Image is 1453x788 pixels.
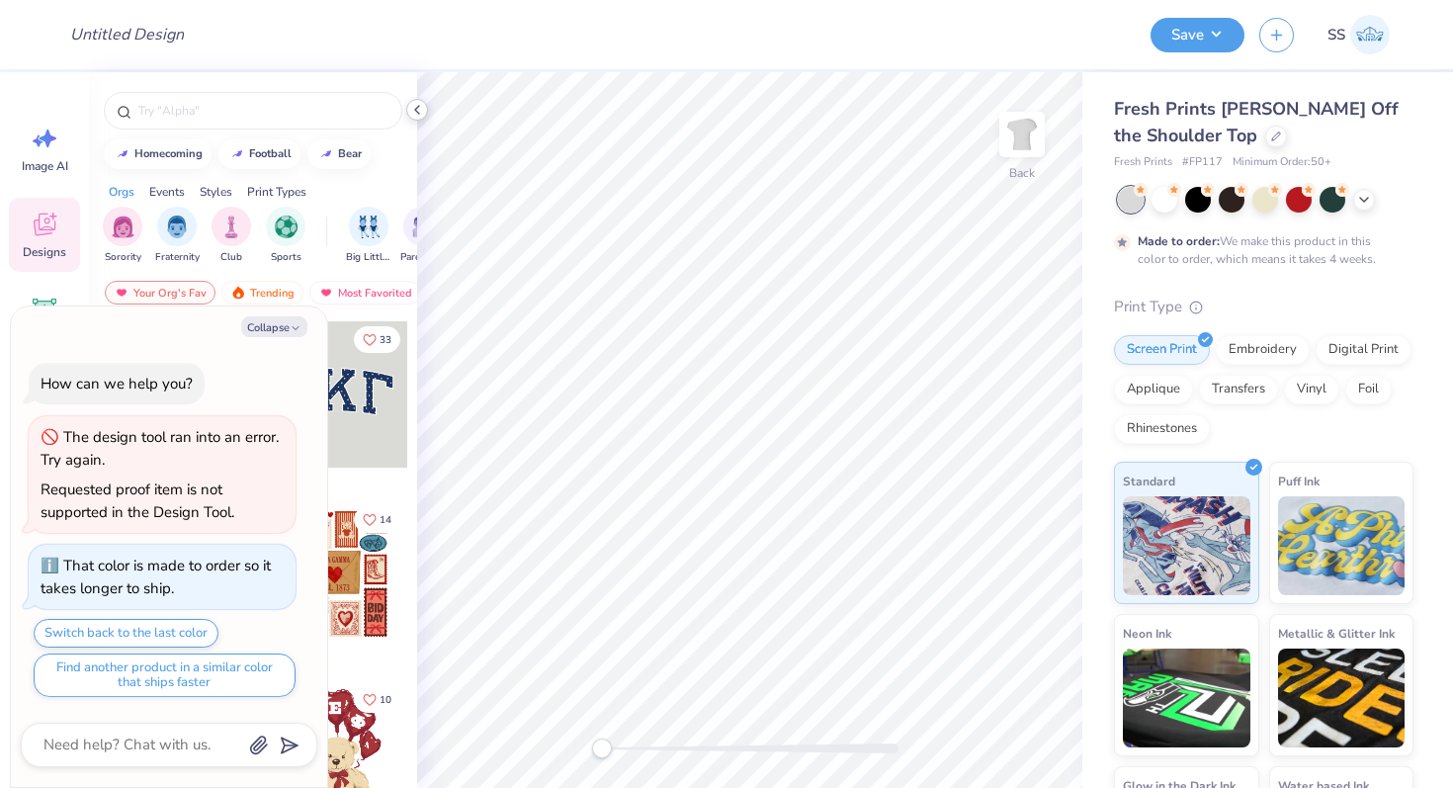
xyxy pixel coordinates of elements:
[309,281,421,305] div: Most Favorited
[1123,496,1250,595] img: Standard
[1233,154,1331,171] span: Minimum Order: 50 +
[212,207,251,265] div: filter for Club
[54,15,200,54] input: Untitled Design
[266,207,305,265] div: filter for Sports
[412,216,435,238] img: Parent's Weekend Image
[1123,623,1171,644] span: Neon Ink
[200,183,232,201] div: Styles
[136,101,389,121] input: Try "Alpha"
[1216,335,1310,365] div: Embroidery
[1138,233,1220,249] strong: Made to order:
[354,686,400,713] button: Like
[112,216,134,238] img: Sorority Image
[266,207,305,265] button: filter button
[275,216,298,238] img: Sports Image
[249,148,292,159] div: football
[218,139,300,169] button: football
[41,480,234,522] div: Requested proof item is not supported in the Design Tool.
[318,286,334,300] img: most_fav.gif
[1114,414,1210,444] div: Rhinestones
[103,207,142,265] div: filter for Sorority
[155,207,200,265] button: filter button
[221,281,303,305] div: Trending
[354,326,400,353] button: Like
[346,207,391,265] button: filter button
[400,207,446,265] div: filter for Parent's Weekend
[1327,24,1345,46] span: SS
[1182,154,1223,171] span: # FP117
[1114,335,1210,365] div: Screen Print
[354,506,400,533] button: Like
[1009,164,1035,182] div: Back
[155,207,200,265] div: filter for Fraternity
[1284,375,1339,404] div: Vinyl
[1002,115,1042,154] img: Back
[1278,649,1406,747] img: Metallic & Glitter Ink
[149,183,185,201] div: Events
[307,139,371,169] button: bear
[247,183,306,201] div: Print Types
[1138,232,1381,268] div: We make this product in this color to order, which means it takes 4 weeks.
[34,654,296,697] button: Find another product in a similar color that ships faster
[346,207,391,265] div: filter for Big Little Reveal
[318,148,334,160] img: trend_line.gif
[229,148,245,160] img: trend_line.gif
[109,183,134,201] div: Orgs
[115,148,130,160] img: trend_line.gif
[114,286,129,300] img: most_fav.gif
[1316,335,1411,365] div: Digital Print
[400,250,446,265] span: Parent's Weekend
[105,281,215,305] div: Your Org's Fav
[23,244,66,260] span: Designs
[1278,496,1406,595] img: Puff Ink
[1278,623,1395,644] span: Metallic & Glitter Ink
[41,427,279,470] div: The design tool ran into an error. Try again.
[230,286,246,300] img: trending.gif
[220,250,242,265] span: Club
[1114,154,1172,171] span: Fresh Prints
[1114,375,1193,404] div: Applique
[592,739,612,758] div: Accessibility label
[1123,649,1250,747] img: Neon Ink
[212,207,251,265] button: filter button
[1114,296,1413,318] div: Print Type
[1123,471,1175,491] span: Standard
[134,148,203,159] div: homecoming
[104,139,212,169] button: homecoming
[338,148,362,159] div: bear
[1350,15,1390,54] img: Saima Shariff
[380,515,391,525] span: 14
[155,250,200,265] span: Fraternity
[400,207,446,265] button: filter button
[103,207,142,265] button: filter button
[41,556,271,598] div: That color is made to order so it takes longer to ship.
[166,216,188,238] img: Fraternity Image
[271,250,301,265] span: Sports
[105,250,141,265] span: Sorority
[346,250,391,265] span: Big Little Reveal
[380,335,391,345] span: 33
[1199,375,1278,404] div: Transfers
[1114,97,1399,147] span: Fresh Prints [PERSON_NAME] Off the Shoulder Top
[358,216,380,238] img: Big Little Reveal Image
[1319,15,1399,54] a: SS
[22,158,68,174] span: Image AI
[380,695,391,705] span: 10
[220,216,242,238] img: Club Image
[1151,18,1244,52] button: Save
[41,374,193,394] div: How can we help you?
[241,316,307,337] button: Collapse
[1278,471,1320,491] span: Puff Ink
[1345,375,1392,404] div: Foil
[34,619,218,648] button: Switch back to the last color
